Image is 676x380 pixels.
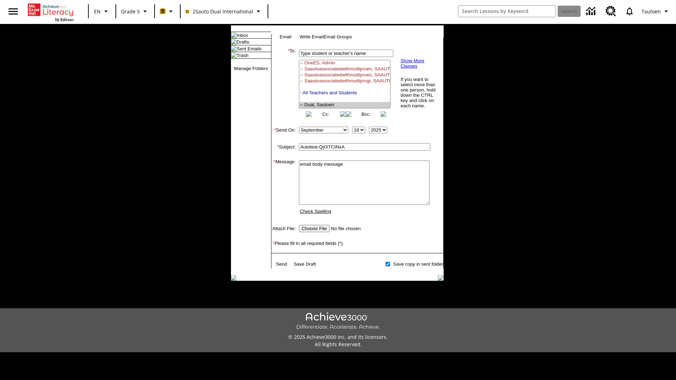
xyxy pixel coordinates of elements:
a: Email Groups [324,34,352,39]
a: Notifications [620,2,639,20]
td: Send On: [271,125,296,135]
button: Open side menu [3,1,24,22]
td: Please fill in all required fields (*). [271,241,443,246]
option: -- Dual, Sautoen [299,102,390,108]
img: spacer.gif [271,246,278,253]
button: Boost Class color is peach. Change class color [157,5,178,18]
td: To: [271,48,296,118]
a: Trash [237,53,249,58]
img: folder_icon.gif [231,32,237,38]
a: Manage Folders [234,66,268,71]
span: B [161,7,164,15]
a: Save Draft [294,261,316,267]
a: Bcc: [362,112,371,117]
div: Home [28,2,74,22]
a: Cc: [322,112,329,117]
option: - All Teachers and Students [299,90,390,96]
img: spacer.gif [296,82,298,85]
button: Class: 25auto Dual International, Select your class [183,5,265,18]
img: spacer.gif [271,263,273,265]
span: Tautoen [641,8,661,15]
span: Grade 5 [121,8,140,15]
a: Sent Emails [237,46,262,51]
img: spacer.gif [271,118,278,125]
option: -- Saautoassociatedwithmultiproen, SAAUTOASSOCIATEDWITHMULTIPROGRAMEN [299,66,390,72]
td: Message: [271,159,296,216]
img: folder_icon.gif [231,52,237,58]
img: button_left.png [346,111,351,117]
img: folder_icon.gif [231,46,237,51]
img: spacer.gif [271,253,277,259]
img: folder_icon.gif [231,39,237,45]
td: Attach File: [271,223,296,234]
a: Data Center [582,2,601,21]
a: Send [276,261,287,267]
a: Drafts [237,39,249,45]
option: -- Saautoassociatedwithmultiprogr, SAAUTOASSOCIATEDWITHMULTIPROGRAMCLA [299,78,390,84]
img: button_right.png [340,111,346,117]
a: Email [280,34,291,39]
img: table_footer_right.gif [438,275,444,281]
img: spacer.gif [271,216,278,223]
input: search field [458,6,556,17]
img: spacer.gif [271,234,278,241]
option: -- OneES, Admin [299,60,390,66]
button: Grade: Grade 5, Select a grade [118,5,152,18]
option: -- Saautoassociatedwithmultiproes, SAAUTOASSOCIATEDWITHMULTIPROGRAMES [299,72,390,78]
img: button_right.png [381,111,386,117]
a: Inbox [237,33,248,38]
td: Subject: [271,142,296,152]
img: spacer.gif [271,152,278,159]
span: EN [94,8,101,15]
span: NJ Edition [55,17,74,22]
a: Check Spelling [300,209,331,214]
img: Achieve3000 Differentiate Accelerate Achieve [296,312,380,330]
img: table_footer_left.gif [231,275,237,281]
button: Language: EN, Select a language [91,5,113,18]
a: Write Email [300,34,324,39]
td: Save copy in sent folder [391,260,443,268]
button: Profile/Settings [639,5,673,18]
a: Show More Classes [401,58,424,69]
a: Resource Center, Will open in new tab [601,2,620,21]
img: spacer.gif [271,135,278,142]
img: button_left.png [306,111,312,117]
span: 25auto Dual International [186,8,253,15]
td: If you want to select more than one person, hold down the CTRL key and click on each name. [400,76,438,109]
